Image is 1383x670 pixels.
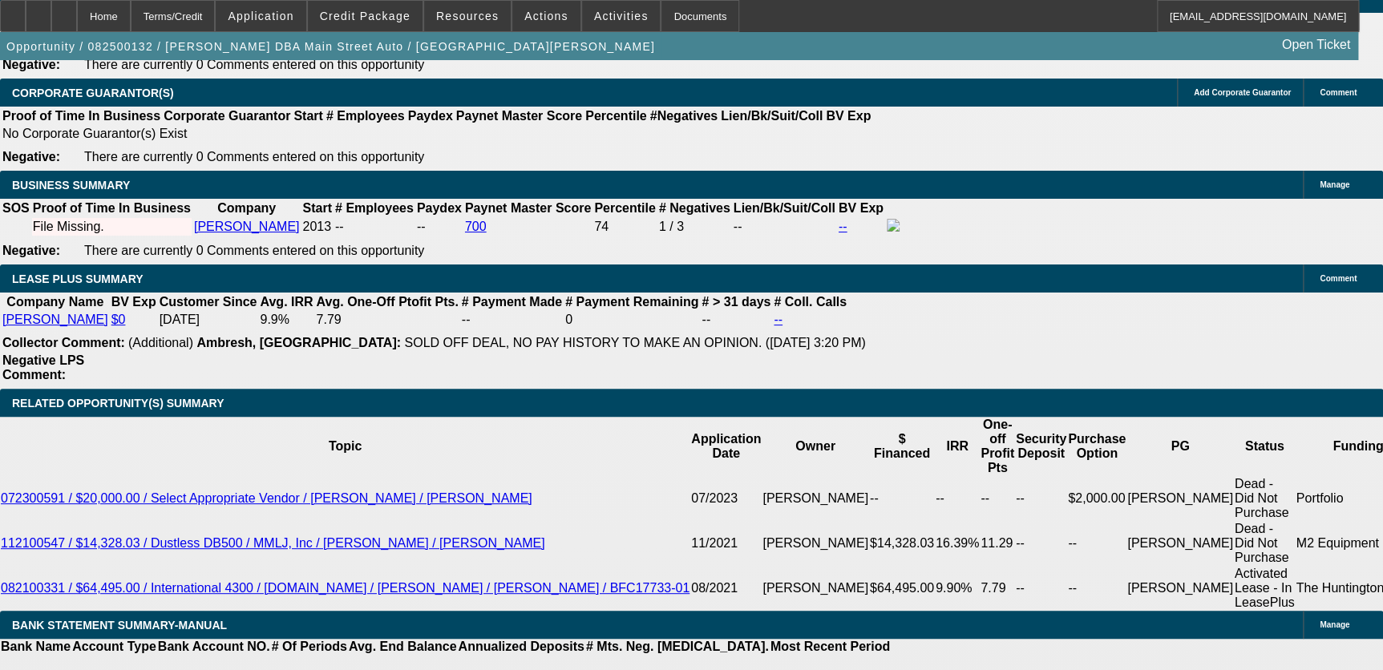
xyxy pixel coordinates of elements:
b: Ambresh, [GEOGRAPHIC_DATA]: [196,336,401,349]
a: 082100331 / $64,495.00 / International 4300 / [DOMAIN_NAME] / [PERSON_NAME] / [PERSON_NAME] / BFC... [1,581,689,595]
span: BUSINESS SUMMARY [12,179,130,192]
td: Dead - Did Not Purchase [1234,521,1296,566]
td: 07/2023 [690,476,762,521]
b: Start [302,201,331,215]
td: 16.39% [935,521,980,566]
td: 7.79 [980,566,1015,611]
button: Resources [424,1,511,31]
a: Open Ticket [1276,31,1357,59]
td: Activated Lease - In LeasePlus [1234,566,1296,611]
td: -- [935,476,980,521]
td: [PERSON_NAME] [1126,566,1234,611]
td: 11/2021 [690,521,762,566]
span: Application [228,10,293,22]
b: # Employees [326,109,405,123]
b: Negative: [2,244,60,257]
td: 9.9% [259,312,313,328]
a: -- [774,313,782,326]
span: CORPORATE GUARANTOR(S) [12,87,174,99]
span: Resources [436,10,499,22]
th: Avg. End Balance [348,639,458,655]
td: 9.90% [935,566,980,611]
b: Corporate Guarantor [164,109,290,123]
th: PG [1126,417,1234,476]
th: # Of Periods [271,639,348,655]
span: Credit Package [320,10,410,22]
b: Customer Since [160,295,257,309]
b: Company Name [6,295,103,309]
b: Paydex [417,201,462,215]
td: [DATE] [159,312,258,328]
td: [PERSON_NAME] [762,566,869,611]
td: -- [1067,521,1126,566]
button: Activities [582,1,661,31]
td: -- [1015,476,1067,521]
td: -- [733,218,836,236]
b: Lien/Bk/Suit/Coll [734,201,835,215]
td: 2013 [301,218,332,236]
span: Manage [1320,180,1349,189]
button: Credit Package [308,1,423,31]
td: [PERSON_NAME] [762,476,869,521]
th: Account Type [71,639,157,655]
b: # Negatives [659,201,730,215]
th: Status [1234,417,1296,476]
b: # Coll. Calls [774,295,847,309]
span: Activities [594,10,649,22]
th: Annualized Deposits [457,639,584,655]
b: # Payment Remaining [565,295,698,309]
td: 11.29 [980,521,1015,566]
td: Dead - Did Not Purchase [1234,476,1296,521]
b: Avg. IRR [260,295,313,309]
th: $ Financed [869,417,935,476]
th: # Mts. Neg. [MEDICAL_DATA]. [585,639,770,655]
span: LEASE PLUS SUMMARY [12,272,144,285]
th: Proof of Time In Business [2,108,161,124]
td: -- [1067,566,1126,611]
th: One-off Profit Pts [980,417,1015,476]
b: BV Exp [826,109,871,123]
td: $64,495.00 [869,566,935,611]
button: Application [216,1,305,31]
span: -- [335,220,344,233]
div: File Missing. [33,220,191,234]
b: #Negatives [650,109,718,123]
a: 112100547 / $14,328.03 / Dustless DB500 / MMLJ, Inc / [PERSON_NAME] / [PERSON_NAME] [1,536,545,550]
td: 0 [564,312,699,328]
th: Owner [762,417,869,476]
td: -- [1015,566,1067,611]
span: Opportunity / 082500132 / [PERSON_NAME] DBA Main Street Auto / [GEOGRAPHIC_DATA][PERSON_NAME] [6,40,655,53]
div: 74 [594,220,655,234]
a: [PERSON_NAME] [194,220,300,233]
b: # > 31 days [702,295,770,309]
th: Most Recent Period [770,639,891,655]
td: -- [1015,521,1067,566]
span: SOLD OFF DEAL, NO PAY HISTORY TO MAKE AN OPINION. ([DATE] 3:20 PM) [404,336,865,349]
a: [PERSON_NAME] [2,313,108,326]
td: -- [980,476,1015,521]
td: $14,328.03 [869,521,935,566]
b: Collector Comment: [2,336,125,349]
th: Security Deposit [1015,417,1067,476]
b: # Payment Made [462,295,562,309]
td: -- [416,218,463,236]
span: There are currently 0 Comments entered on this opportunity [84,244,424,257]
span: There are currently 0 Comments entered on this opportunity [84,150,424,163]
td: No Corporate Guarantor(s) Exist [2,126,878,142]
td: -- [461,312,563,328]
th: Purchase Option [1067,417,1126,476]
b: Paynet Master Score [456,109,582,123]
span: BANK STATEMENT SUMMARY-MANUAL [12,619,227,632]
b: Start [293,109,322,123]
span: Comment [1320,274,1357,283]
th: Application Date [690,417,762,476]
td: [PERSON_NAME] [1126,476,1234,521]
td: 08/2021 [690,566,762,611]
b: Lien/Bk/Suit/Coll [721,109,823,123]
b: Paynet Master Score [465,201,591,215]
td: 7.79 [316,312,459,328]
b: Percentile [585,109,646,123]
th: Bank Account NO. [157,639,271,655]
span: Add Corporate Guarantor [1194,88,1291,97]
td: [PERSON_NAME] [1126,521,1234,566]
